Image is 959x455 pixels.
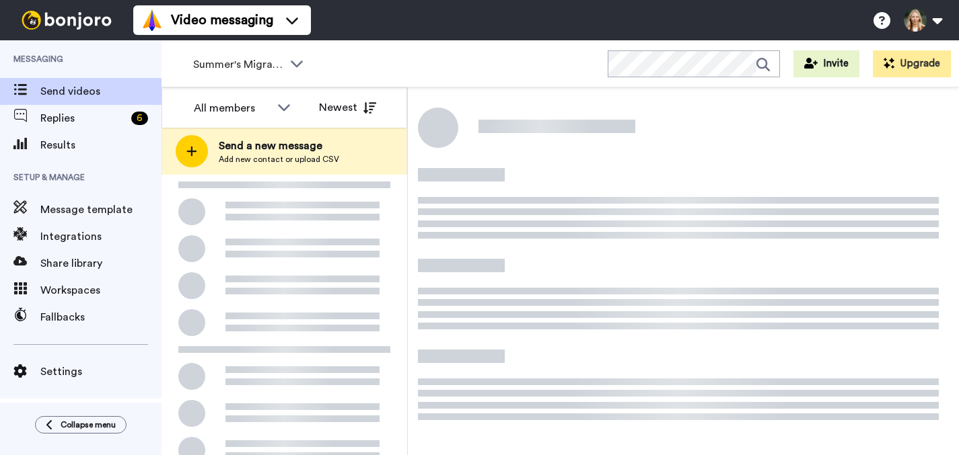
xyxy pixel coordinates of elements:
[40,83,162,99] span: Send videos
[40,202,162,218] span: Message template
[219,154,339,165] span: Add new contact or upload CSV
[873,50,951,77] button: Upgrade
[793,50,859,77] button: Invite
[309,94,386,121] button: Newest
[194,100,271,116] div: All members
[141,9,163,31] img: vm-color.svg
[193,56,283,73] span: Summer's Migrated Workspace
[40,282,162,298] span: Workspaces
[35,416,127,433] button: Collapse menu
[61,419,116,430] span: Collapse menu
[131,112,148,125] div: 6
[40,309,162,325] span: Fallbacks
[40,229,162,245] span: Integrations
[219,138,339,154] span: Send a new message
[16,11,117,30] img: bj-logo-header-white.svg
[171,11,273,30] span: Video messaging
[40,255,162,272] span: Share library
[40,364,162,380] span: Settings
[40,137,162,153] span: Results
[40,110,126,126] span: Replies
